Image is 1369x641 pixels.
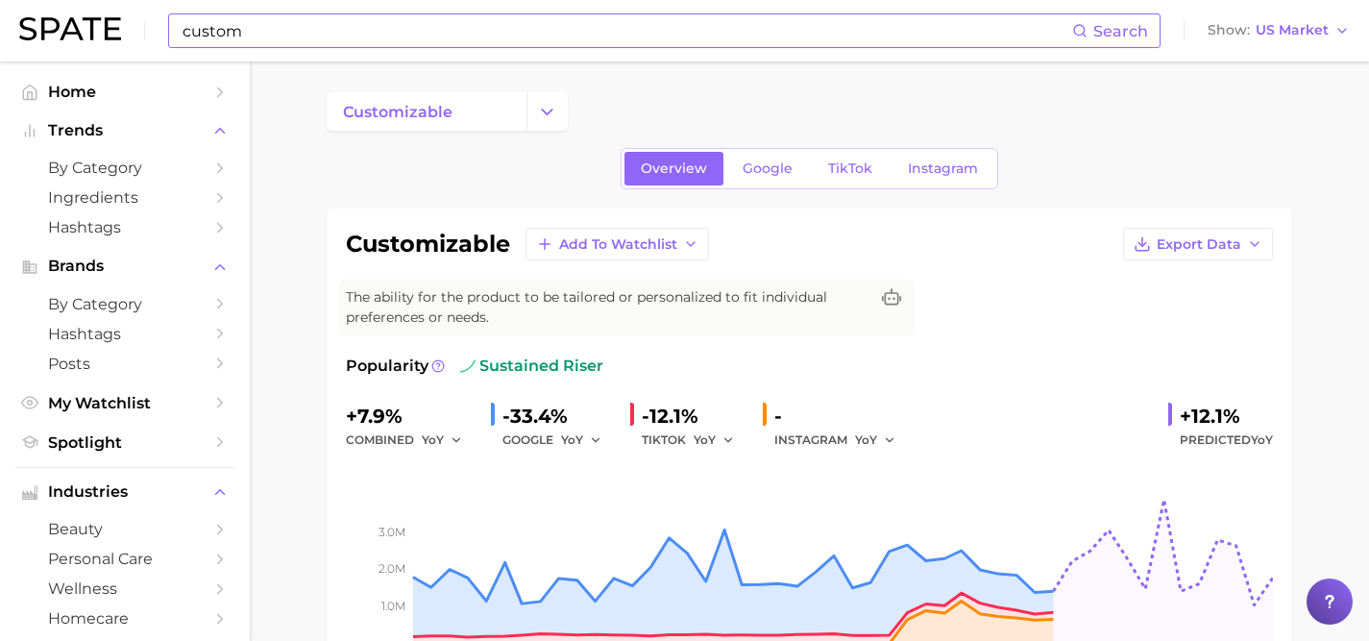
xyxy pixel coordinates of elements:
[15,116,234,145] button: Trends
[892,152,994,185] a: Instagram
[346,355,428,378] span: Popularity
[642,429,747,452] div: TIKTOK
[526,92,568,131] button: Change Category
[1123,228,1273,260] button: Export Data
[181,14,1072,47] input: Search here for a brand, industry, or ingredient
[642,401,747,431] div: -12.1%
[48,520,202,538] span: beauty
[15,514,234,544] a: beauty
[346,401,476,431] div: +7.9%
[694,431,716,448] span: YoY
[346,233,510,256] h1: customizable
[19,17,121,40] img: SPATE
[48,394,202,412] span: My Watchlist
[15,349,234,379] a: Posts
[343,103,452,121] span: customizable
[828,160,872,177] span: TikTok
[15,212,234,242] a: Hashtags
[15,153,234,183] a: by Category
[460,358,476,374] img: sustained riser
[48,609,202,628] span: homecare
[694,429,735,452] button: YoY
[48,122,202,139] span: Trends
[422,431,444,448] span: YoY
[1093,22,1148,40] span: Search
[48,483,202,501] span: Industries
[502,429,615,452] div: GOOGLE
[1256,25,1329,36] span: US Market
[48,83,202,101] span: Home
[48,188,202,207] span: Ingredients
[48,325,202,343] span: Hashtags
[15,604,234,633] a: homecare
[48,433,202,452] span: Spotlight
[855,431,877,448] span: YoY
[48,258,202,275] span: Brands
[15,388,234,418] a: My Watchlist
[1203,18,1355,43] button: ShowUS Market
[1180,401,1273,431] div: +12.1%
[1180,429,1273,452] span: Predicted
[15,289,234,319] a: by Category
[460,355,603,378] span: sustained riser
[15,77,234,107] a: Home
[48,295,202,313] span: by Category
[48,218,202,236] span: Hashtags
[726,152,809,185] a: Google
[812,152,889,185] a: TikTok
[526,228,709,260] button: Add to Watchlist
[48,355,202,373] span: Posts
[15,183,234,212] a: Ingredients
[561,429,602,452] button: YoY
[15,478,234,506] button: Industries
[774,401,909,431] div: -
[1157,236,1241,253] span: Export Data
[908,160,978,177] span: Instagram
[48,550,202,568] span: personal care
[327,92,526,131] a: customizable
[1208,25,1250,36] span: Show
[15,574,234,604] a: wellness
[774,429,909,452] div: INSTAGRAM
[641,160,707,177] span: Overview
[561,431,583,448] span: YoY
[502,401,615,431] div: -33.4%
[346,429,476,452] div: combined
[15,252,234,281] button: Brands
[422,429,463,452] button: YoY
[48,159,202,177] span: by Category
[1251,432,1273,447] span: YoY
[855,429,896,452] button: YoY
[15,319,234,349] a: Hashtags
[48,579,202,598] span: wellness
[346,287,868,328] span: The ability for the product to be tailored or personalized to fit individual preferences or needs.
[624,152,723,185] a: Overview
[743,160,793,177] span: Google
[559,236,677,253] span: Add to Watchlist
[15,428,234,457] a: Spotlight
[15,544,234,574] a: personal care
